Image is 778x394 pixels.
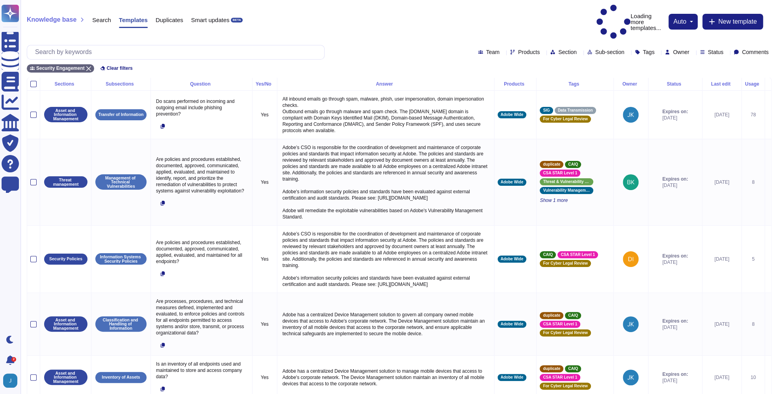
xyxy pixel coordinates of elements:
[745,179,761,185] div: 8
[543,253,553,257] span: CAIQ
[119,17,148,23] span: Templates
[280,366,491,389] p: Adobe has a centralized Device Management solution to manage mobile devices that access to Adobe'...
[662,324,688,331] span: [DATE]
[623,107,639,123] img: user
[501,375,524,379] span: Adobe Wide
[673,19,693,25] button: auto
[47,371,85,384] p: Asset and Information Management
[706,374,738,381] div: [DATE]
[662,259,688,265] span: [DATE]
[623,251,639,267] img: user
[558,108,593,112] span: Data Transmission
[43,82,88,86] div: Sections
[107,66,133,71] span: Clear filters
[92,17,111,23] span: Search
[706,112,738,118] div: [DATE]
[280,310,491,339] p: Adobe has a centralized Device Management solution to govern all company owned mobile devices tha...
[154,154,249,196] p: Are policies and procedures established, documented, approved, communicated, applied, evaluated, ...
[154,359,249,382] p: Is an inventory of all endpoints used and maintained to store and access company data?
[662,318,688,324] span: Expires on:
[706,256,738,262] div: [DATE]
[662,377,688,384] span: [DATE]
[27,17,76,23] span: Knowledge base
[543,331,587,335] span: For Cyber Legal Review
[501,257,524,261] span: Adobe Wide
[662,253,688,259] span: Expires on:
[3,373,17,388] img: user
[617,82,645,86] div: Owner
[2,372,23,389] button: user
[501,322,524,326] span: Adobe Wide
[662,115,688,121] span: [DATE]
[540,197,610,204] span: Show 1 more
[568,162,578,166] span: CAIQ
[543,189,590,192] span: Vulnerability Management
[98,112,144,117] p: Transfer of Information
[673,49,689,55] span: Owner
[543,375,577,379] span: CSA STAR Level 1
[47,318,85,331] p: Asset and Information Management
[36,66,85,71] span: Security Engagement
[154,296,249,338] p: Are processes, procedures, and technical measures defined, implemented and evaluated, to enforce ...
[543,261,587,265] span: For Cyber Legal Review
[102,375,140,379] p: Inventory of Assets
[543,367,560,371] span: duplicate
[280,229,491,289] p: Adobe’s CSO is responsible for the coordination of development and maintenance of corporate polic...
[561,253,595,257] span: CSA STAR Level 1
[706,321,738,327] div: [DATE]
[745,321,761,327] div: 8
[47,108,85,121] p: Asset and Information Management
[623,174,639,190] img: user
[98,255,144,263] p: Information Systems Security Policies
[11,357,16,362] div: 2
[256,374,274,381] p: Yes
[191,17,230,23] span: Smart updates
[718,19,757,25] span: New template
[280,142,491,222] p: Adobe’s CSO is responsible for the coordination of development and maintenance of corporate polic...
[154,82,249,86] div: Question
[706,82,738,86] div: Last edit
[256,179,274,185] p: Yes
[518,49,540,55] span: Products
[543,162,560,166] span: duplicate
[256,321,274,327] p: Yes
[558,49,577,55] span: Section
[652,82,699,86] div: Status
[673,19,686,25] span: auto
[256,112,274,118] p: Yes
[543,108,550,112] span: SIG
[98,176,144,189] p: Management of Technical Vulnerabilities
[47,178,85,186] p: Threat management
[498,82,533,86] div: Products
[154,96,249,119] p: Do scans performed on incoming and outgoing email include phishing prevention?
[98,318,144,331] p: Classification and Handling of Information
[708,49,724,55] span: Status
[280,94,491,136] p: All inbound emails go through spam, malware, phish, user impersonation, domain impersonation chec...
[702,14,763,30] button: New template
[543,314,560,317] span: duplicate
[745,374,761,381] div: 10
[543,171,577,175] span: CSA STAR Level 1
[623,316,639,332] img: user
[745,112,761,118] div: 78
[486,49,499,55] span: Team
[742,49,769,55] span: Comments
[540,82,610,86] div: Tags
[154,237,249,267] p: Are policies and procedures established, documented, approved, communicated, applied, evaluated, ...
[623,370,639,385] img: user
[256,82,274,86] div: Yes/No
[49,257,82,261] p: Security Policies
[745,256,761,262] div: 5
[568,367,578,371] span: CAIQ
[256,256,274,262] p: Yes
[543,384,587,388] span: For Cyber Legal Review
[745,82,761,86] div: Usage
[596,5,665,39] p: Loading more templates...
[706,179,738,185] div: [DATE]
[95,82,147,86] div: Subsections
[543,322,577,326] span: CSA STAR Level 1
[543,117,587,121] span: For Cyber Legal Review
[501,113,524,117] span: Adobe Wide
[31,45,324,59] input: Search by keywords
[156,17,183,23] span: Duplicates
